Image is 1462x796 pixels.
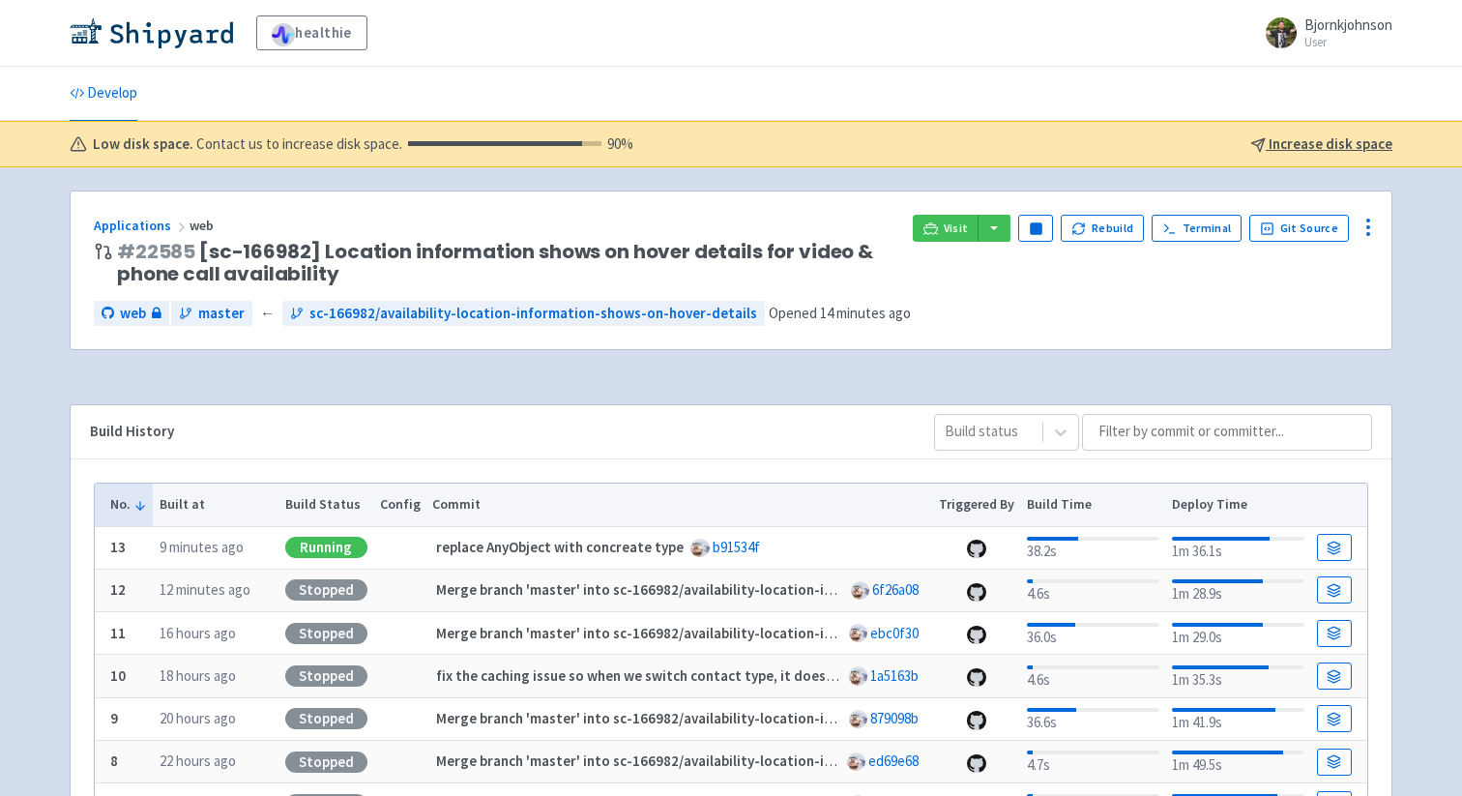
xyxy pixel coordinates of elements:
a: 6f26a08 [872,580,919,599]
strong: Merge branch 'master' into sc-166982/availability-location-information-shows-on-hover-details [436,580,1061,599]
a: Build Details [1317,663,1352,690]
span: web [120,303,146,325]
time: 18 hours ago [160,666,236,685]
div: Stopped [285,752,367,773]
strong: Merge branch 'master' into sc-166982/availability-location-information-shows-on-hover-details [436,709,1061,727]
strong: Merge branch 'master' into sc-166982/availability-location-information-shows-on-hover-details [436,624,1061,642]
span: Opened [769,304,911,322]
div: 36.6s [1027,704,1159,734]
div: Stopped [285,579,367,601]
small: User [1304,36,1392,48]
th: Triggered By [933,484,1021,526]
th: Config [373,484,426,526]
div: Stopped [285,665,367,687]
b: 10 [110,666,126,685]
a: Build Details [1317,576,1352,604]
strong: replace AnyObject with concreate type [436,538,684,556]
th: Commit [426,484,933,526]
div: 1m 36.1s [1172,533,1304,563]
time: 16 hours ago [160,624,236,642]
div: 90 % [408,133,633,156]
b: 9 [110,709,118,727]
a: ebc0f30 [870,624,919,642]
div: Stopped [285,708,367,729]
th: Build Time [1020,484,1165,526]
b: 12 [110,580,126,599]
a: Bjornkjohnson User [1254,17,1392,48]
div: Build History [90,421,903,443]
a: Build Details [1317,705,1352,732]
div: Running [285,537,367,558]
b: Low disk space. [93,133,193,156]
a: Build Details [1317,749,1352,776]
span: Visit [944,221,969,236]
b: 11 [110,624,126,642]
a: web [94,301,169,327]
a: b91534f [713,538,760,556]
div: 1m 49.5s [1172,747,1304,777]
img: Shipyard logo [70,17,233,48]
th: Deploy Time [1165,484,1310,526]
a: Applications [94,217,190,234]
time: 20 hours ago [160,709,236,727]
span: ← [260,303,275,325]
a: healthie [256,15,367,50]
div: 1m 41.9s [1172,704,1304,734]
th: Built at [153,484,278,526]
a: Build Details [1317,534,1352,561]
a: Build Details [1317,620,1352,647]
a: Git Source [1249,215,1349,242]
time: 22 hours ago [160,752,236,770]
span: Bjornkjohnson [1304,15,1392,34]
strong: fix the caching issue so when we switch contact type, it doesn't save appointment_location_id for... [436,666,1280,685]
span: Contact us to increase disk space. [196,133,633,156]
button: No. [110,494,147,515]
span: [sc-166982] Location information shows on hover details for video & phone call availability [117,241,897,285]
span: master [198,303,245,325]
button: Rebuild [1061,215,1144,242]
a: #22585 [117,238,195,265]
div: 4.6s [1027,662,1159,692]
div: 4.7s [1027,747,1159,777]
div: 4.6s [1027,575,1159,605]
span: sc-166982/availability-location-information-shows-on-hover-details [309,303,757,325]
a: Terminal [1152,215,1242,242]
u: Increase disk space [1269,134,1392,153]
a: Visit [913,215,979,242]
time: 14 minutes ago [820,304,911,322]
div: 36.0s [1027,619,1159,649]
div: 1m 35.3s [1172,662,1304,692]
div: 1m 28.9s [1172,575,1304,605]
a: sc-166982/availability-location-information-shows-on-hover-details [282,301,765,327]
span: web [190,217,217,234]
a: 879098b [870,709,919,727]
input: Filter by commit or committer... [1082,414,1372,451]
a: 1a5163b [870,666,919,685]
b: 13 [110,538,126,556]
div: Stopped [285,623,367,644]
button: Pause [1018,215,1053,242]
a: master [171,301,252,327]
div: 1m 29.0s [1172,619,1304,649]
time: 12 minutes ago [160,580,250,599]
a: ed69e68 [868,752,919,770]
time: 9 minutes ago [160,538,244,556]
b: 8 [110,752,118,770]
a: Develop [70,67,137,121]
div: 38.2s [1027,533,1159,563]
th: Build Status [278,484,373,526]
strong: Merge branch 'master' into sc-166982/availability-location-information-shows-on-hover-details [436,752,1061,770]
